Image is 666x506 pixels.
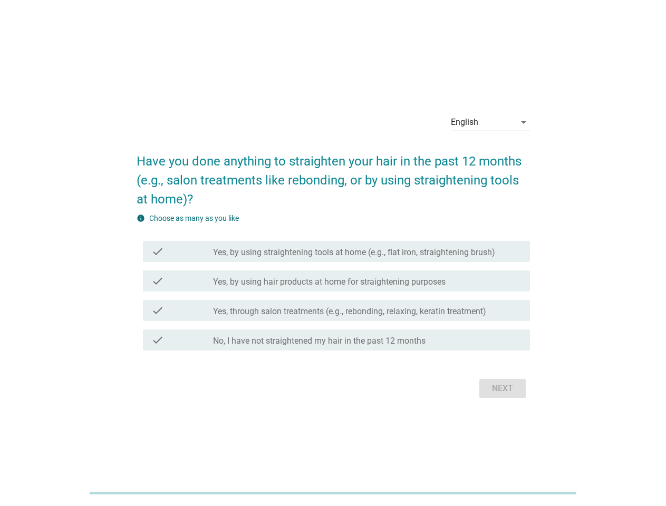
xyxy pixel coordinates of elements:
label: No, I have not straightened my hair in the past 12 months [213,336,426,346]
i: check [151,334,164,346]
i: check [151,275,164,287]
i: check [151,304,164,317]
i: check [151,245,164,258]
label: Choose as many as you like [149,214,239,222]
label: Yes, through salon treatments (e.g., rebonding, relaxing, keratin treatment) [213,306,486,317]
i: arrow_drop_down [517,116,530,129]
label: Yes, by using straightening tools at home (e.g., flat iron, straightening brush) [213,247,495,258]
div: English [451,118,478,127]
label: Yes, by using hair products at home for straightening purposes [213,277,446,287]
i: info [137,214,145,222]
h2: Have you done anything to straighten your hair in the past 12 months (e.g., salon treatments like... [137,141,530,209]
